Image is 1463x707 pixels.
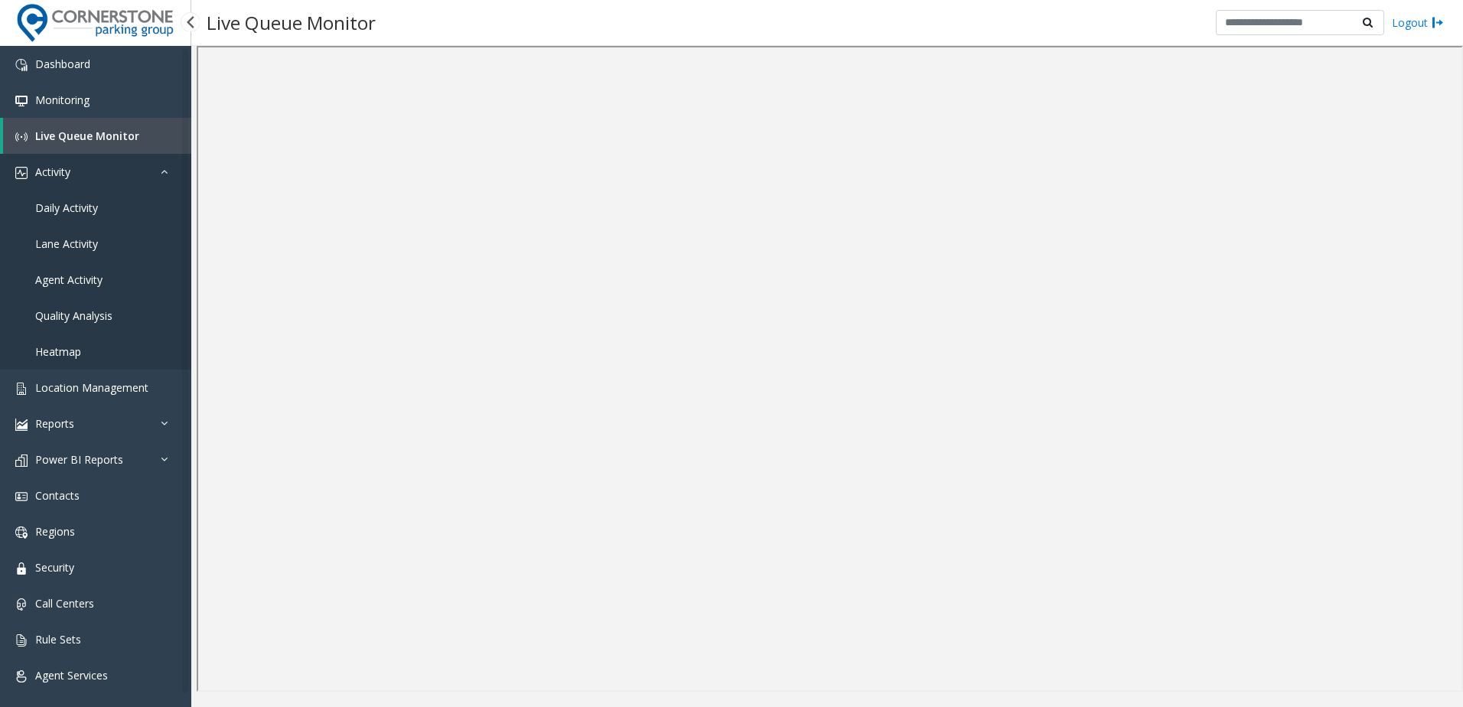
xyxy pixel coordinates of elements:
[15,634,28,647] img: 'icon'
[35,236,98,251] span: Lane Activity
[15,454,28,467] img: 'icon'
[1392,15,1444,31] a: Logout
[3,118,191,154] a: Live Queue Monitor
[35,416,74,431] span: Reports
[15,526,28,539] img: 'icon'
[15,95,28,107] img: 'icon'
[15,167,28,179] img: 'icon'
[35,308,112,323] span: Quality Analysis
[15,419,28,431] img: 'icon'
[1432,15,1444,31] img: logout
[35,344,81,359] span: Heatmap
[35,272,103,287] span: Agent Activity
[35,380,148,395] span: Location Management
[35,57,90,71] span: Dashboard
[199,4,383,41] h3: Live Queue Monitor
[15,670,28,683] img: 'icon'
[35,452,123,467] span: Power BI Reports
[35,488,80,503] span: Contacts
[15,131,28,143] img: 'icon'
[15,490,28,503] img: 'icon'
[15,598,28,611] img: 'icon'
[35,524,75,539] span: Regions
[15,383,28,395] img: 'icon'
[35,200,98,215] span: Daily Activity
[35,668,108,683] span: Agent Services
[15,562,28,575] img: 'icon'
[35,560,74,575] span: Security
[35,596,94,611] span: Call Centers
[15,59,28,71] img: 'icon'
[35,93,90,107] span: Monitoring
[35,632,81,647] span: Rule Sets
[35,165,70,179] span: Activity
[35,129,139,143] span: Live Queue Monitor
